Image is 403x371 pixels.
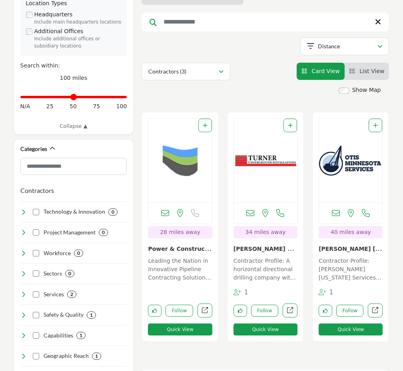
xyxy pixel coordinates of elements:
[46,102,54,111] span: 25
[90,312,93,318] b: 1
[233,255,297,284] a: Contractor Profile: A horizontal directional drilling company with extensive knowledge and experi...
[44,352,89,360] h4: Geographic Reach: Extensive coverage across various regions, states, and territories to meet clie...
[148,323,212,335] button: Quick View
[251,305,278,317] button: Follow
[34,10,73,19] label: Headquarters
[311,68,339,74] span: Card View
[233,257,297,284] p: Contractor Profile: A horizontal directional drilling company with extensive knowledge and experi...
[148,255,212,284] a: Leading the Nation in Innovative Pipeline Contracting Solutions The company is a distinguished le...
[352,86,381,94] label: Show Map
[319,255,383,284] a: Contractor Profile: [PERSON_NAME] [US_STATE] Services, headquartered in [GEOGRAPHIC_DATA], [GEOGR...
[198,304,212,317] a: Open power-construction-group-inc in new tab
[20,145,47,153] h2: Categories
[70,292,73,297] b: 2
[108,208,118,216] div: 0 Results For Technology & Innovation
[33,291,39,298] input: Select Services checkbox
[373,122,378,129] a: Add To List
[142,63,230,80] button: Contractors (3)
[233,305,247,317] button: Like listing
[44,331,73,339] h4: Capabilities: Specialized skills and equipment for executing complex projects using advanced tech...
[301,68,340,74] a: View Card
[345,63,389,80] li: List View
[44,249,71,257] h4: Workforce: Skilled, experienced, and diverse professionals dedicated to excellence in all aspects...
[95,353,98,359] b: 1
[60,75,88,81] span: 100 miles
[319,323,383,335] button: Quick View
[233,288,248,297] div: Followers
[336,305,363,317] button: Follow
[93,102,100,111] span: 75
[33,270,39,277] input: Select Sectors checkbox
[233,323,297,335] button: Quick View
[148,305,162,317] button: Like listing
[245,229,286,235] span: 34 miles away
[44,311,84,319] h4: Safety & Quality: Unwavering commitment to ensuring the highest standards of safety, compliance, ...
[319,257,383,284] p: Contractor Profile: [PERSON_NAME] [US_STATE] Services, headquartered in [GEOGRAPHIC_DATA], [GEOGR...
[234,119,297,202] img: Turner Underground Installations, Inc.
[74,250,83,257] div: 0 Results For Workforce
[148,67,186,75] p: Contractors (3)
[142,12,389,32] input: Search Keyword
[283,304,297,317] a: Open turner-underground-installation-inc in new tab
[319,119,382,202] a: Open Listing in new tab
[44,290,64,298] h4: Services: Comprehensive offerings for pipeline construction, maintenance, and repair across vario...
[33,250,39,256] input: Select Workforce checkbox
[34,19,122,26] div: Include main headquarters locations
[319,305,332,317] button: Like listing
[300,38,389,55] button: Distance
[76,332,86,339] div: 1 Results For Capabilities
[368,304,383,317] a: Open otis-minnesota-services in new tab
[44,208,105,216] h4: Technology & Innovation: Leveraging cutting-edge tools, systems, and processes to optimize effici...
[116,102,127,111] span: 100
[20,62,127,70] div: Search within:
[80,333,82,338] b: 1
[148,257,212,284] p: Leading the Nation in Innovative Pipeline Contracting Solutions The company is a distinguished le...
[77,250,80,256] b: 0
[33,229,39,236] input: Select Project Management checkbox
[33,312,39,318] input: Select Safety & Quality checkbox
[318,42,340,50] p: Distance
[329,289,333,296] span: 1
[33,332,39,339] input: Select Capabilities checkbox
[44,228,96,236] h4: Project Management: Effective planning, coordination, and oversight to deliver projects on time, ...
[92,353,101,360] div: 1 Results For Geographic Reach
[319,288,333,297] div: Followers
[67,291,76,298] div: 2 Results For Services
[20,102,30,111] span: N/A
[33,209,39,215] input: Select Technology & Innovation checkbox
[20,186,54,195] button: Contractors
[20,122,127,130] a: Collapse ▲
[203,122,207,129] a: Add To List
[87,311,96,319] div: 1 Results For Safety & Quality
[349,68,385,74] a: View List
[319,244,383,253] h3: Otis Minnesota Services LLC
[68,271,71,276] b: 0
[288,122,293,129] a: Add To List
[233,244,297,253] h3: Turner Underground Installations, Inc.
[34,36,122,50] div: Include additional offices or subsidiary locations
[244,289,248,296] span: 1
[102,230,105,235] b: 0
[148,119,211,202] img: Power & Construction Group, Inc.
[148,244,212,253] h3: Power & Construction Group, Inc.
[99,229,108,236] div: 0 Results For Project Management
[331,229,371,235] span: 40 miles away
[70,102,77,111] span: 50
[359,68,384,74] span: List View
[234,119,297,202] a: Open Listing in new tab
[20,158,127,175] input: Search Category
[44,270,62,278] h4: Sectors: Serving multiple industries, including oil & gas, water, sewer, electric power, and tele...
[148,119,211,202] a: Open Listing in new tab
[65,270,74,277] div: 0 Results For Sectors
[166,305,193,317] button: Follow
[112,209,114,215] b: 0
[34,27,84,36] label: Additional Offices
[160,229,200,235] span: 28 miles away
[33,353,39,359] input: Select Geographic Reach checkbox
[319,119,382,202] img: Otis Minnesota Services LLC
[297,63,345,80] li: Card View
